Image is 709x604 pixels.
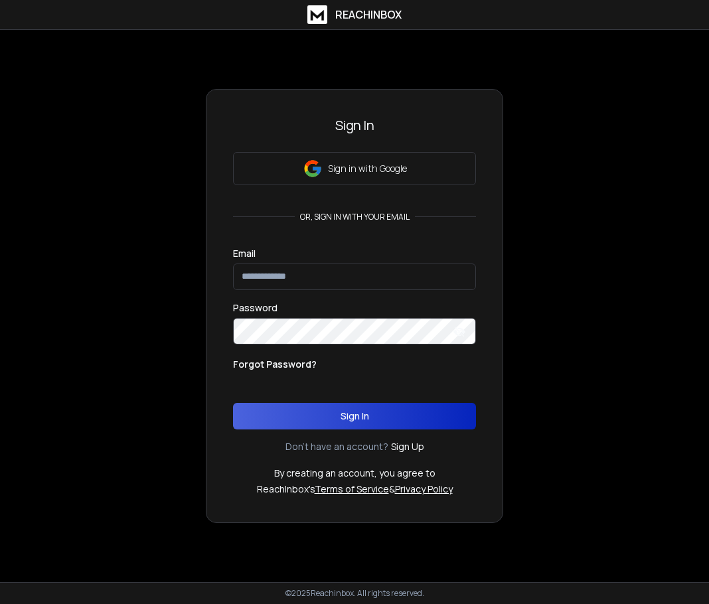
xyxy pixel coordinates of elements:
button: Later [367,69,427,102]
a: Privacy Policy [395,483,453,495]
p: Forgot Password? [233,358,317,371]
p: Sign in with Google [328,162,407,175]
a: Sign Up [391,440,424,453]
button: Sign in with Google [233,152,476,185]
label: Password [233,303,277,313]
h3: Sign In [233,116,476,135]
label: Email [233,249,256,258]
div: Enable notifications to stay on top of your campaigns with real-time updates on replies. [258,16,505,46]
a: Terms of Service [315,483,389,495]
button: Sign In [233,403,476,429]
p: Don't have an account? [285,440,388,453]
p: or, sign in with your email [295,212,415,222]
p: ReachInbox's & [257,483,453,496]
button: Enable [435,69,505,102]
p: © 2025 Reachinbox. All rights reserved. [285,588,424,599]
p: By creating an account, you agree to [274,467,435,480]
img: notification icon [204,16,258,69]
